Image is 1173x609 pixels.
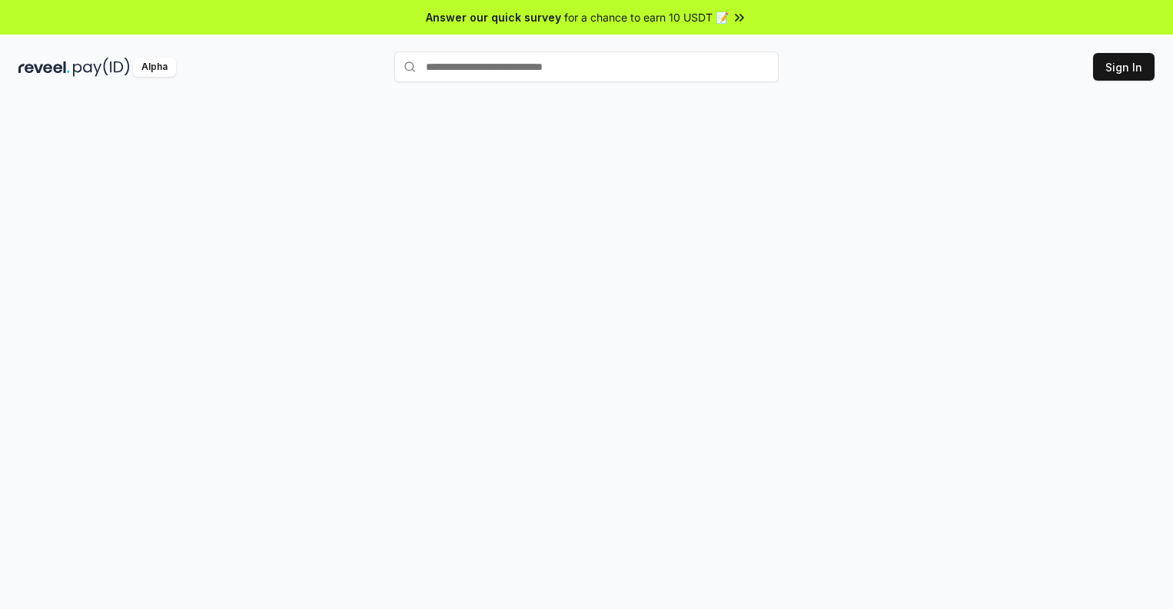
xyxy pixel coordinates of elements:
[1093,53,1155,81] button: Sign In
[73,58,130,77] img: pay_id
[426,9,561,25] span: Answer our quick survey
[564,9,729,25] span: for a chance to earn 10 USDT 📝
[133,58,176,77] div: Alpha
[18,58,70,77] img: reveel_dark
